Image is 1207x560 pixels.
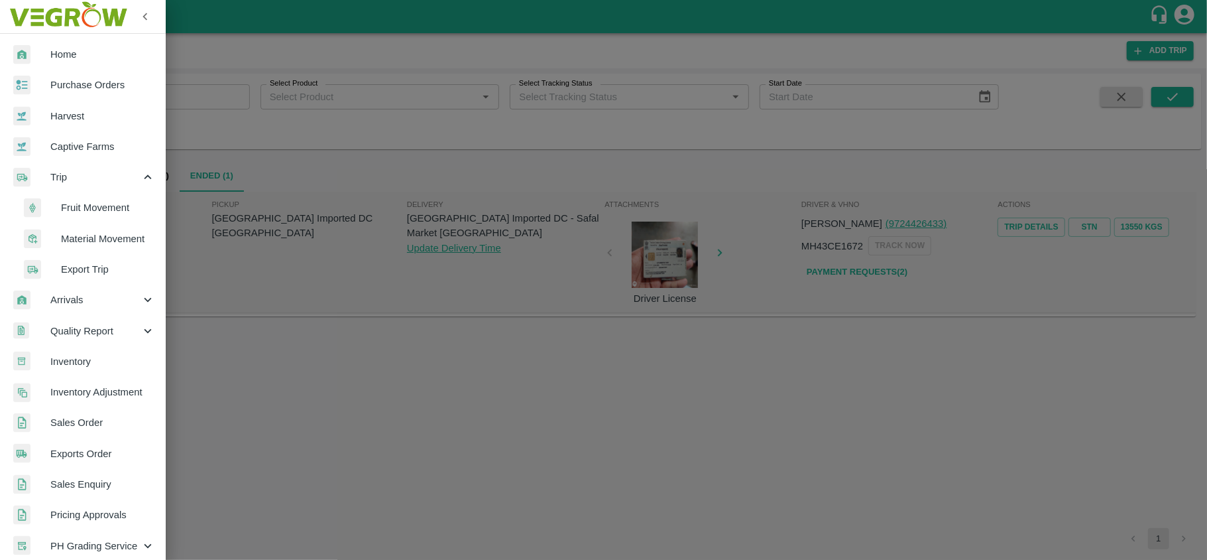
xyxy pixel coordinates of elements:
[13,506,30,525] img: sales
[13,322,29,339] img: qualityReport
[13,444,30,463] img: shipments
[50,508,155,522] span: Pricing Approvals
[50,324,141,338] span: Quality Report
[11,254,166,285] a: deliveryExport Trip
[13,291,30,310] img: whArrival
[13,352,30,371] img: whInventory
[50,293,141,307] span: Arrivals
[50,170,141,184] span: Trip
[11,224,166,254] a: materialMaterial Movement
[13,413,30,433] img: sales
[50,447,155,461] span: Exports Order
[50,78,155,92] span: Purchase Orders
[13,475,30,494] img: sales
[24,198,41,218] img: fruit
[61,232,155,246] span: Material Movement
[13,45,30,64] img: whArrival
[50,354,155,369] span: Inventory
[13,536,30,555] img: whTracker
[24,260,41,279] img: delivery
[13,383,30,402] img: inventory
[50,139,155,154] span: Captive Farms
[24,229,41,249] img: material
[50,539,141,553] span: PH Grading Service
[11,192,166,223] a: fruitFruit Movement
[13,106,30,126] img: harvest
[50,47,155,62] span: Home
[50,385,155,399] span: Inventory Adjustment
[50,415,155,430] span: Sales Order
[13,168,30,187] img: delivery
[61,262,155,277] span: Export Trip
[50,477,155,492] span: Sales Enquiry
[61,200,155,215] span: Fruit Movement
[13,76,30,95] img: reciept
[50,109,155,123] span: Harvest
[13,137,30,157] img: harvest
